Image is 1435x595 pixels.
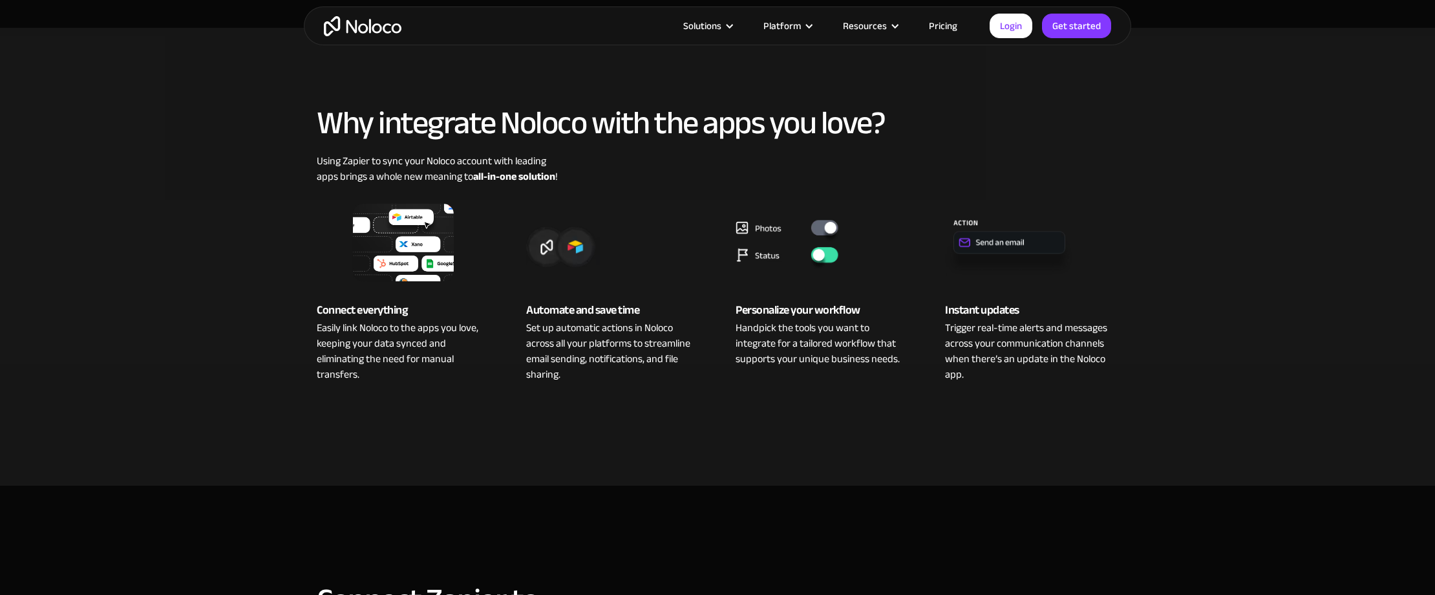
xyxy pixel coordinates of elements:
div: Solutions [683,17,721,34]
div: Set up automatic actions in Noloco across all your platforms to streamline email sending, notific... [526,320,699,382]
div: Platform [747,17,827,34]
div: Resources [843,17,887,34]
a: Login [990,14,1032,38]
div: Solutions [667,17,747,34]
h2: Why integrate Noloco with the apps you love? [317,105,1118,140]
strong: all-in-one solution [473,167,555,186]
div: Automate and save time [526,301,699,320]
div: Resources [827,17,913,34]
div: Personalize your workflow [736,301,909,320]
div: Handpick the tools you want to integrate for a tailored workflow that supports your unique busine... [736,320,909,367]
div: Instant updates [945,301,1118,320]
div: Trigger real-time alerts and messages across your communication channels when there’s an update i... [945,320,1118,382]
a: home [324,16,401,36]
a: Get started [1042,14,1111,38]
div: Platform [763,17,801,34]
div: Using Zapier to sync your Noloco account with leading apps brings a whole new meaning to ! [317,153,1118,184]
a: Pricing [913,17,973,34]
div: Connect everything [317,301,490,320]
div: Easily link Noloco to the apps you love, keeping your data synced and eliminating the need for ma... [317,320,490,382]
